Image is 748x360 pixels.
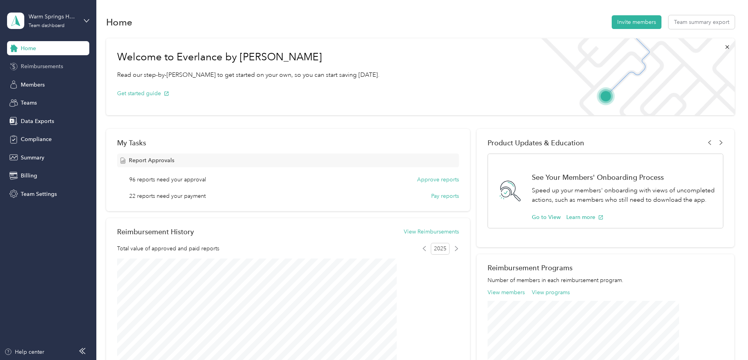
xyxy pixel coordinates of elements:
span: Product Updates & Education [488,139,584,147]
p: Speed up your members' onboarding with views of uncompleted actions, such as members who still ne... [532,186,715,205]
button: Learn more [566,213,603,221]
span: Teams [21,99,37,107]
button: Pay reports [431,192,459,200]
span: Summary [21,154,44,162]
span: Billing [21,172,37,180]
img: Welcome to everlance [533,38,734,115]
h1: See Your Members' Onboarding Process [532,173,715,181]
div: Warm Springs Home Health Inc [29,13,78,21]
span: Report Approvals [129,156,174,165]
button: View members [488,288,525,297]
button: View Reimbursements [404,228,459,236]
iframe: Everlance-gr Chat Button Frame [704,316,748,360]
span: 22 reports need your payment [129,192,206,200]
h1: Welcome to Everlance by [PERSON_NAME] [117,51,379,63]
span: Home [21,44,36,52]
span: 96 reports need your approval [129,175,206,184]
span: Compliance [21,135,52,143]
button: Get started guide [117,89,169,98]
button: Approve reports [417,175,459,184]
div: My Tasks [117,139,459,147]
span: Total value of approved and paid reports [117,244,219,253]
p: Number of members in each reimbursement program. [488,276,723,284]
button: View programs [532,288,570,297]
h2: Reimbursement History [117,228,194,236]
h2: Reimbursement Programs [488,264,723,272]
button: Go to View [532,213,561,221]
span: Data Exports [21,117,54,125]
span: Members [21,81,45,89]
span: 2025 [431,243,450,255]
h1: Home [106,18,132,26]
span: Reimbursements [21,62,63,71]
div: Team dashboard [29,24,65,28]
span: Team Settings [21,190,57,198]
button: Help center [4,348,44,356]
p: Read our step-by-[PERSON_NAME] to get started on your own, so you can start saving [DATE]. [117,70,379,80]
button: Team summary export [669,15,735,29]
button: Invite members [612,15,661,29]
